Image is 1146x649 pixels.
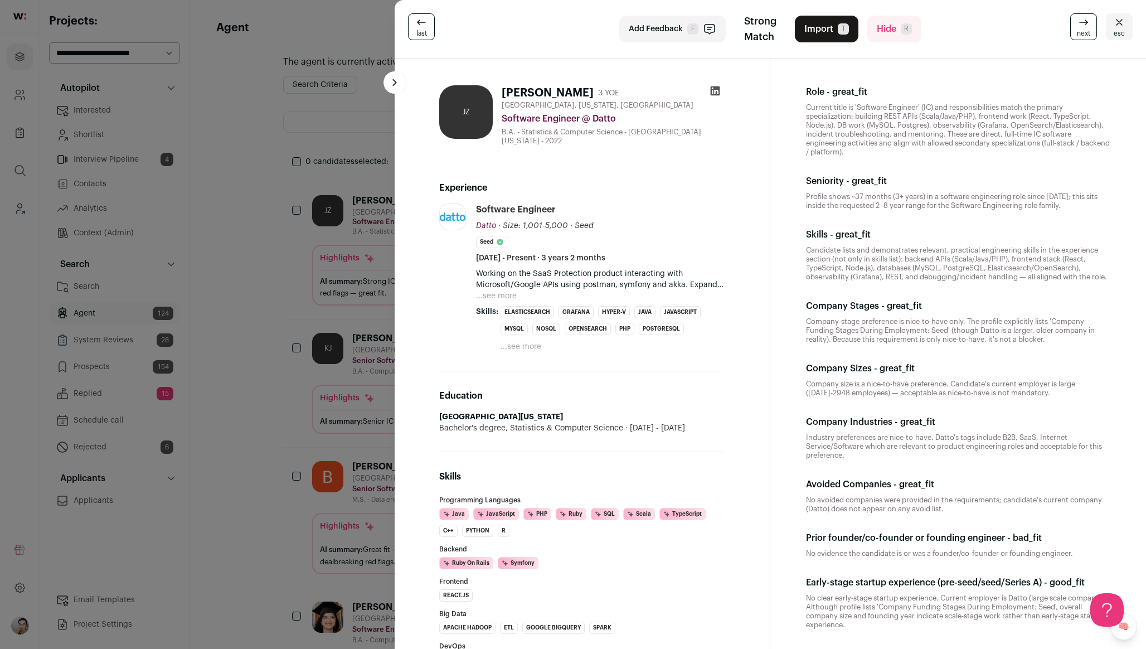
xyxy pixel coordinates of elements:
[1114,29,1125,38] span: esc
[476,204,556,216] div: Software Engineer
[806,317,1110,344] p: Company-stage preference is nice-to-have only. The profile explicitly lists 'Company Funding Stag...
[439,525,458,537] li: C++
[1110,613,1137,640] a: 🧠
[806,299,922,313] p: Company Stages - great_fit
[659,508,706,520] li: TypeScript
[575,222,594,230] span: Seed
[806,103,1110,157] p: Current title is 'Software Engineer' (IC) and responsibilities match the primary specialization: ...
[1090,593,1124,627] iframe: Help Scout Beacon - Open
[901,23,912,35] span: R
[1106,13,1133,40] a: esc
[589,622,615,634] li: Spark
[806,380,1110,398] p: Company size is a nice-to-have preference. Candidate's current employer is large ([DATE]-2948 emp...
[806,362,915,375] p: Company Sizes - great_fit
[559,306,594,318] li: Grafana
[806,85,867,99] p: Role - great_fit
[439,557,493,569] li: Ruby on Rails
[806,192,1110,210] p: Profile shows ~37 months (3+ years) in a software engineering role since [DATE]; this sits inside...
[476,306,498,317] span: Skills:
[502,112,725,125] div: Software Engineer @ Datto
[476,236,508,248] li: Seed
[591,508,619,520] li: SQL
[598,306,630,318] li: Hyper-V
[619,16,726,42] button: Add Feedback F
[565,323,611,335] li: OpenSearch
[660,306,701,318] li: JavaScript
[439,508,469,520] li: Java
[473,508,519,520] li: JavaScript
[439,611,725,617] h3: Big Data
[439,578,725,585] h3: Frontend
[744,13,776,45] span: Strong Match
[476,222,496,230] span: Datto
[440,204,465,230] img: 5af57e88acd83032d69d893cebd20d64183e5fda769f24d2dc5422a0b1e75011.png
[806,531,1042,545] p: Prior founder/co-founder or founding engineer - bad_fit
[476,290,517,302] button: ...see more
[629,23,683,35] span: Add Feedback
[439,546,725,553] h3: Backend
[502,101,693,110] span: [GEOGRAPHIC_DATA], [US_STATE], [GEOGRAPHIC_DATA]
[523,508,551,520] li: PHP
[439,589,473,602] li: React.js
[556,508,586,520] li: Ruby
[806,576,1085,589] p: Early-stage startup experience (pre-seed/seed/Series A) - good_fit
[498,222,568,230] span: · Size: 1,001-5,000
[806,246,1110,282] p: Candidate lists and demonstrates relevant, practical engineering skills in the experience section...
[502,128,725,146] div: B.A. - Statistics & Computer Science - [GEOGRAPHIC_DATA][US_STATE] - 2022
[416,29,427,38] span: last
[439,423,725,434] div: Bachelor's degree, Statistics & Computer Science
[408,13,435,40] a: last
[806,549,1110,558] p: No evidence the candidate is or was a founder/co‑founder or founding engineer.
[439,181,725,195] h2: Experience
[501,323,528,335] li: MySQL
[795,16,858,42] button: ImportT
[498,525,509,537] li: R
[501,341,541,352] button: ...see more
[501,306,554,318] li: Elasticsearch
[439,622,496,634] li: Apache Hadoop
[806,415,935,429] p: Company Industries - great_fit
[476,268,725,290] p: Working on the SaaS Protection product interacting with Microsoft/Google APIs using postman, symf...
[687,23,698,35] span: F
[439,470,725,483] h2: Skills
[439,85,493,139] div: JZ
[522,622,585,634] li: Google BigQuery
[462,525,493,537] li: Python
[806,433,1110,460] p: Industry preferences are nice-to-have. Datto's tags include B2B, SaaS, Internet Service/Software ...
[439,497,725,503] h3: Programming Languages
[502,85,594,101] h1: [PERSON_NAME]
[806,175,887,188] p: Seniority - great_fit
[806,478,934,491] p: Avoided Companies - great_fit
[623,423,685,434] span: [DATE] - [DATE]
[1070,13,1097,40] a: next
[498,557,538,569] li: Symfony
[838,23,849,35] span: T
[806,228,871,241] p: Skills - great_fit
[806,594,1110,629] p: No clear early-stage startup experience. Current employer is Datto (large scale company). Althoug...
[615,323,634,335] li: PHP
[1077,29,1090,38] span: next
[500,622,518,634] li: ETL
[439,389,725,403] h2: Education
[634,306,655,318] li: Java
[623,508,655,520] li: Scala
[570,220,572,231] span: ·
[532,323,560,335] li: NoSQL
[439,413,563,421] strong: [GEOGRAPHIC_DATA][US_STATE]
[639,323,684,335] li: PostgreSQL
[806,496,1110,514] p: No avoided companies were provided in the requirements; candidate's current company (Datto) does ...
[598,88,619,99] div: 3 YOE
[476,253,605,264] span: [DATE] - Present · 3 years 2 months
[867,16,921,42] button: HideR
